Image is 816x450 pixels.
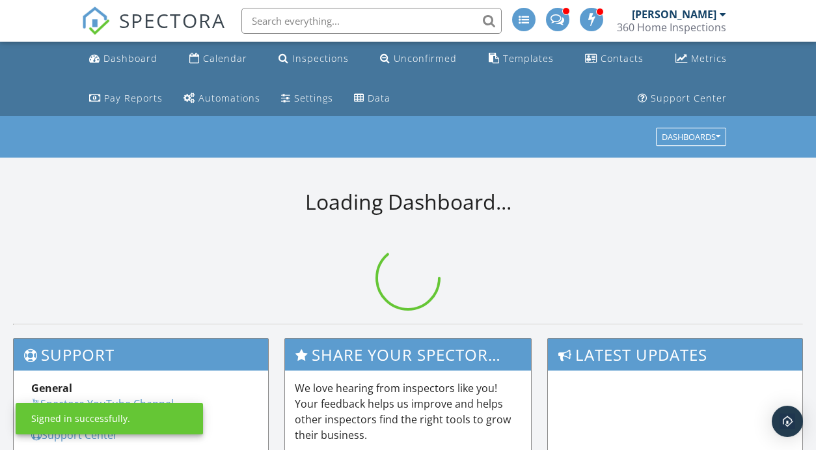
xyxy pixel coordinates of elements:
div: Automations [198,92,260,104]
div: Templates [503,52,554,64]
a: Inspections [273,47,354,71]
div: Data [368,92,390,104]
div: Pay Reports [104,92,163,104]
div: Settings [294,92,333,104]
input: Search everything... [241,8,502,34]
div: Metrics [691,52,727,64]
a: Automations (Advanced) [178,87,265,111]
a: Pay Reports [84,87,168,111]
a: Dashboard [84,47,163,71]
button: Dashboards [656,128,726,147]
div: [PERSON_NAME] [632,8,716,21]
div: Support Center [651,92,727,104]
h3: Share Your Spectora Experience [285,339,532,371]
div: Calendar [203,52,247,64]
div: Unconfirmed [394,52,457,64]
p: We love hearing from inspectors like you! Your feedback helps us improve and helps other inspecto... [295,380,522,443]
a: SPECTORA [81,18,226,45]
a: Settings [276,87,338,111]
div: Signed in successfully. [31,412,130,425]
h3: Support [14,339,268,371]
div: Inspections [292,52,349,64]
a: Unconfirmed [375,47,462,71]
div: Open Intercom Messenger [772,406,803,437]
a: Support Center [31,428,118,442]
div: Dashboards [662,133,720,142]
div: Dashboard [103,52,157,64]
h3: Latest Updates [548,339,802,371]
a: Metrics [670,47,732,71]
strong: General [31,381,72,395]
div: 360 Home Inspections [617,21,726,34]
a: Spectora YouTube Channel [31,397,174,411]
a: Calendar [184,47,252,71]
img: The Best Home Inspection Software - Spectora [81,7,110,35]
div: Contacts [601,52,644,64]
span: SPECTORA [119,7,226,34]
a: Data [349,87,396,111]
a: Support Center [632,87,732,111]
a: Templates [483,47,559,71]
a: Contacts [580,47,649,71]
